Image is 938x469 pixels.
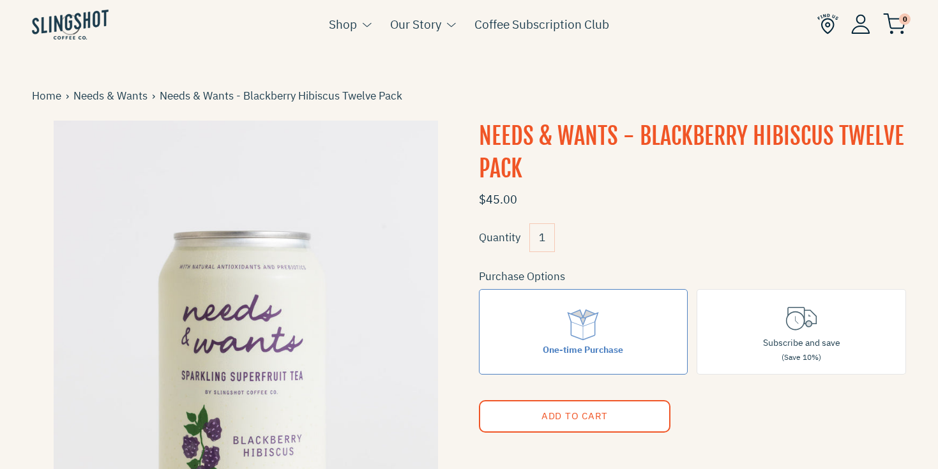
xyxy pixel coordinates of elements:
[152,87,160,105] span: ›
[817,13,838,34] img: Find Us
[763,337,840,348] span: Subscribe and save
[883,17,906,32] a: 0
[541,410,607,422] span: Add to Cart
[474,15,609,34] a: Coffee Subscription Club
[160,87,407,105] span: Needs & Wants - Blackberry Hibiscus Twelve Pack
[479,400,670,433] button: Add to Cart
[851,14,870,34] img: Account
[479,230,520,244] label: Quantity
[32,87,66,105] a: Home
[479,121,907,185] h1: Needs & Wants - Blackberry Hibiscus Twelve Pack
[479,192,517,207] span: $45.00
[390,15,441,34] a: Our Story
[66,87,73,105] span: ›
[543,343,623,357] div: One-time Purchase
[782,352,821,362] span: (Save 10%)
[479,268,565,285] legend: Purchase Options
[329,15,357,34] a: Shop
[883,13,906,34] img: cart
[73,87,152,105] a: Needs & Wants
[899,13,911,25] span: 0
